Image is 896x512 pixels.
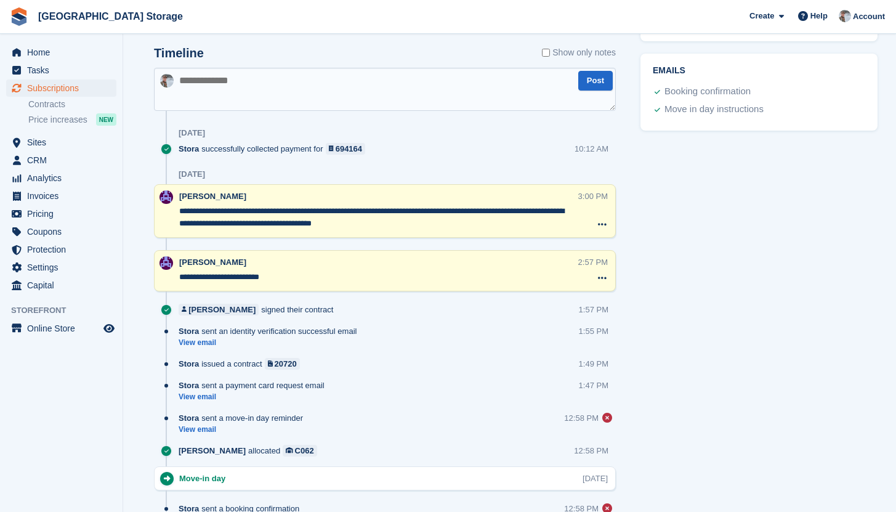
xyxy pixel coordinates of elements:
[160,74,174,87] img: Will Strivens
[839,10,851,22] img: Will Strivens
[6,223,116,240] a: menu
[179,325,363,337] div: sent an identity verification successful email
[664,102,764,117] div: Move in day instructions
[179,128,205,138] div: [DATE]
[179,392,331,402] a: View email
[749,10,774,22] span: Create
[179,258,246,267] span: [PERSON_NAME]
[27,241,101,258] span: Protection
[159,190,173,204] img: Hollie Harvey
[579,325,608,337] div: 1:55 PM
[27,259,101,276] span: Settings
[275,358,297,370] div: 20720
[188,304,256,315] div: [PERSON_NAME]
[27,44,101,61] span: Home
[336,143,362,155] div: 694164
[27,277,101,294] span: Capital
[578,256,608,268] div: 2:57 PM
[6,241,116,258] a: menu
[564,412,599,424] div: 12:58 PM
[179,304,259,315] a: [PERSON_NAME]
[10,7,28,26] img: stora-icon-8386f47178a22dfd0bd8f6a31ec36ba5ce8667c1dd55bd0f319d3a0aa187defe.svg
[179,445,246,457] span: [PERSON_NAME]
[179,358,306,370] div: issued a contract
[542,46,550,59] input: Show only notes
[579,358,608,370] div: 1:49 PM
[27,79,101,97] span: Subscriptions
[27,152,101,169] span: CRM
[542,46,616,59] label: Show only notes
[6,277,116,294] a: menu
[27,187,101,205] span: Invoices
[579,304,608,315] div: 1:57 PM
[27,223,101,240] span: Coupons
[28,114,87,126] span: Price increases
[179,380,199,391] span: Stora
[96,113,116,126] div: NEW
[6,187,116,205] a: menu
[578,71,613,91] button: Post
[159,256,173,270] img: Hollie Harvey
[6,169,116,187] a: menu
[6,205,116,222] a: menu
[179,304,339,315] div: signed their contract
[154,46,204,60] h2: Timeline
[179,169,205,179] div: [DATE]
[179,358,199,370] span: Stora
[27,134,101,151] span: Sites
[33,6,188,26] a: [GEOGRAPHIC_DATA] Storage
[326,143,366,155] a: 694164
[179,425,309,435] a: View email
[265,358,300,370] a: 20720
[578,190,608,202] div: 3:00 PM
[28,99,116,110] a: Contracts
[179,445,323,457] div: allocated
[283,445,317,457] a: C062
[6,62,116,79] a: menu
[27,320,101,337] span: Online Store
[179,412,309,424] div: sent a move-in day reminder
[6,259,116,276] a: menu
[28,113,116,126] a: Price increases NEW
[179,412,199,424] span: Stora
[179,143,199,155] span: Stora
[810,10,828,22] span: Help
[179,380,331,391] div: sent a payment card request email
[179,338,363,348] a: View email
[575,143,608,155] div: 10:12 AM
[102,321,116,336] a: Preview store
[583,473,608,484] div: [DATE]
[579,380,608,391] div: 1:47 PM
[27,205,101,222] span: Pricing
[6,44,116,61] a: menu
[11,304,123,317] span: Storefront
[295,445,314,457] div: C062
[179,473,232,484] div: Move-in day
[6,134,116,151] a: menu
[27,169,101,187] span: Analytics
[179,143,371,155] div: successfully collected payment for
[653,66,865,76] h2: Emails
[664,84,751,99] div: Booking confirmation
[27,62,101,79] span: Tasks
[179,325,199,337] span: Stora
[179,192,246,201] span: [PERSON_NAME]
[574,445,608,457] div: 12:58 PM
[6,320,116,337] a: menu
[6,152,116,169] a: menu
[6,79,116,97] a: menu
[853,10,885,23] span: Account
